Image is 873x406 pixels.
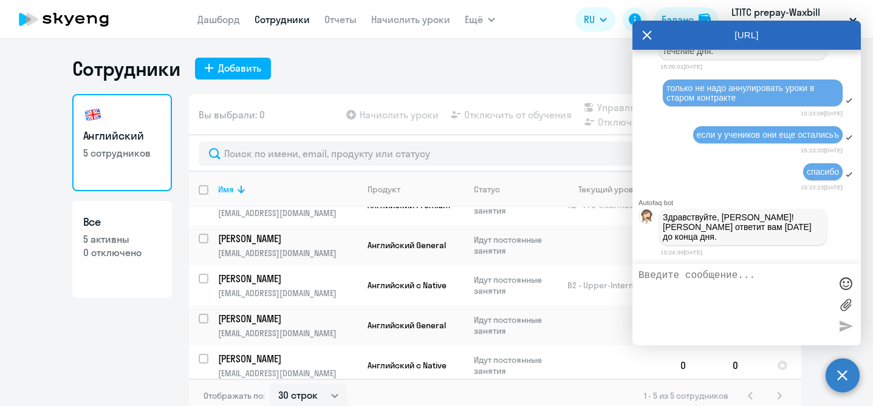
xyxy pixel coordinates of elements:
h3: Все [83,214,161,230]
p: [PERSON_NAME] [218,352,355,365]
time: 15:23:23[DATE] [801,184,843,191]
div: Текущий уровень [578,184,648,195]
button: LTITC prepay-Waxbill Technologies Limited doo [GEOGRAPHIC_DATA], АНДРОМЕДА ЛАБ, ООО [725,5,863,34]
td: 0 [723,345,767,385]
div: Текущий уровень [567,184,670,195]
span: Английский с Native [368,360,447,371]
p: Идут постоянные занятия [474,354,557,376]
p: 0 отключено [83,246,161,259]
a: [PERSON_NAME] [218,232,357,245]
p: 5 активны [83,232,161,246]
div: Имя [218,184,357,195]
img: balance [699,13,711,25]
div: Добавить [218,61,261,75]
button: Добавить [195,58,271,80]
img: english [83,105,103,124]
span: если у учеников они еще осталисьъ [697,130,840,140]
span: 1 - 5 из 5 сотрудников [644,390,728,401]
p: LTITC prepay-Waxbill Technologies Limited doo [GEOGRAPHIC_DATA], АНДРОМЕДА ЛАБ, ООО [731,5,844,34]
span: Ещё [465,12,483,27]
p: [EMAIL_ADDRESS][DOMAIN_NAME] [218,288,357,299]
td: 0 [671,345,723,385]
button: Балансbalance [654,7,718,32]
span: Английский General [368,320,446,331]
div: Баланс [662,12,694,27]
a: Все5 активны0 отключено [72,201,172,298]
p: [PERSON_NAME] [218,272,355,285]
label: Лимит 10 файлов [837,296,855,314]
span: B2 - Upper-Intermediate [567,280,661,291]
span: Английский с Native [368,280,447,291]
div: Статус [474,184,500,195]
span: RU [584,12,595,27]
a: Начислить уроки [371,13,450,25]
p: [EMAIL_ADDRESS][DOMAIN_NAME] [218,208,357,218]
a: [PERSON_NAME] [218,312,357,325]
a: Отчеты [324,13,357,25]
time: 15:23:08[DATE] [801,110,843,117]
p: 5 сотрудников [83,146,161,160]
button: Ещё [465,7,495,32]
a: Сотрудники [255,13,310,25]
div: Продукт [368,184,400,195]
span: Отображать по: [204,390,265,401]
span: только не надо аннулировать уроки в старом контракте [666,83,817,103]
time: 15:23:20[DATE] [801,147,843,154]
p: [PERSON_NAME] [218,312,355,325]
p: [EMAIL_ADDRESS][DOMAIN_NAME] [218,328,357,339]
h1: Сотрудники [72,56,180,81]
p: Здравствуйте, [PERSON_NAME]! [PERSON_NAME] ответит вам [DATE] до конца дня. [663,212,823,242]
p: [EMAIL_ADDRESS][DOMAIN_NAME] [218,368,357,379]
div: Имя [218,184,234,195]
input: Поиск по имени, email, продукту или статусу [199,141,792,166]
a: Английский5 сотрудников [72,94,172,191]
div: Autofaq bot [638,199,861,206]
p: Идут постоянные занятия [474,314,557,336]
span: Английский General [368,240,446,251]
time: 15:06:01[DATE] [660,63,702,70]
div: Статус [474,184,557,195]
p: Идут постоянные занятия [474,274,557,296]
time: 15:24:39[DATE] [660,249,702,255]
div: Продукт [368,184,464,195]
p: [PERSON_NAME] [218,232,355,245]
span: спасибо [807,167,839,177]
h3: Английский [83,128,161,144]
span: Вы выбрали: 0 [199,107,265,122]
a: [PERSON_NAME] [218,272,357,285]
button: RU [575,7,615,32]
p: [EMAIL_ADDRESS][DOMAIN_NAME] [218,248,357,259]
a: [PERSON_NAME] [218,352,357,365]
a: Дашборд [197,13,240,25]
img: bot avatar [639,209,654,227]
p: Идут постоянные занятия [474,234,557,256]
